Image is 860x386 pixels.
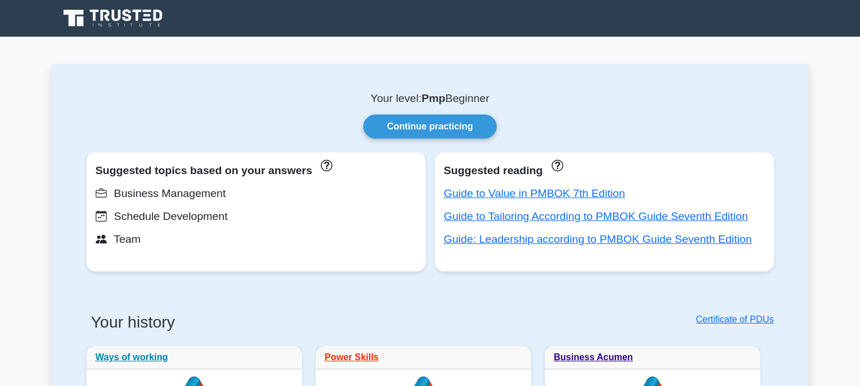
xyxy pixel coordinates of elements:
[548,159,563,171] a: These concepts have been answered less than 50% correct. The guides disapear when you answer ques...
[325,352,379,362] a: Power Skills
[363,115,496,139] a: Continue practicing
[80,92,781,105] p: Your level: Beginner
[96,184,417,203] div: Business Management
[444,187,625,199] a: Guide to Value in PMBOK 7th Edition
[444,233,752,245] a: Guide: Leadership according to PMBOK Guide Seventh Edition
[318,159,332,171] a: These topics have been answered less than 50% correct. Topics disapear when you answer questions ...
[96,230,417,249] div: Team
[96,207,417,226] div: Schedule Development
[422,92,446,104] b: Pmp
[554,352,633,362] a: Business Acumen
[696,314,773,324] a: Certificate of PDUs
[96,352,168,362] a: Ways of working
[444,210,748,222] a: Guide to Tailoring According to PMBOK Guide Seventh Edition
[444,162,765,180] div: Suggested reading
[87,313,423,341] h3: Your history
[96,162,417,180] div: Suggested topics based on your answers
